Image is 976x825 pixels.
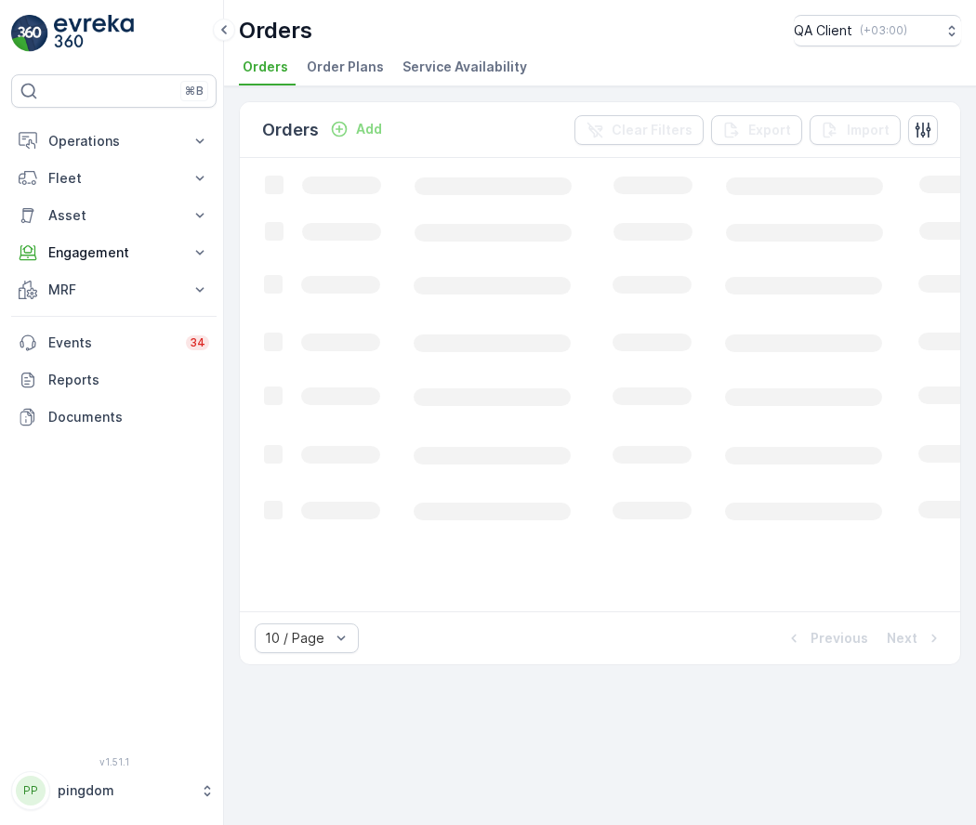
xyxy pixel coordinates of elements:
[810,115,901,145] button: Import
[11,197,217,234] button: Asset
[48,334,175,352] p: Events
[16,776,46,805] div: PP
[356,120,382,138] p: Add
[574,115,704,145] button: Clear Filters
[48,206,179,225] p: Asset
[11,271,217,308] button: MRF
[11,123,217,160] button: Operations
[48,132,179,151] p: Operations
[885,627,945,649] button: Next
[847,121,890,139] p: Import
[239,16,312,46] p: Orders
[11,771,217,810] button: PPpingdom
[860,23,907,38] p: ( +03:00 )
[11,399,217,436] a: Documents
[48,371,209,389] p: Reports
[11,361,217,399] a: Reports
[48,243,179,262] p: Engagement
[54,15,134,52] img: logo_light-DOdMpM7g.png
[612,121,692,139] p: Clear Filters
[11,324,217,361] a: Events34
[58,781,191,800] p: pingdom
[11,234,217,271] button: Engagement
[48,281,179,299] p: MRF
[887,629,917,648] p: Next
[190,335,205,350] p: 34
[711,115,802,145] button: Export
[243,58,288,76] span: Orders
[185,84,204,98] p: ⌘B
[794,21,852,40] p: QA Client
[323,118,389,140] button: Add
[402,58,527,76] span: Service Availability
[262,117,319,143] p: Orders
[794,15,961,46] button: QA Client(+03:00)
[48,169,179,188] p: Fleet
[11,15,48,52] img: logo
[783,627,870,649] button: Previous
[748,121,791,139] p: Export
[11,160,217,197] button: Fleet
[811,629,868,648] p: Previous
[48,408,209,426] p: Documents
[307,58,384,76] span: Order Plans
[11,756,217,767] span: v 1.51.1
